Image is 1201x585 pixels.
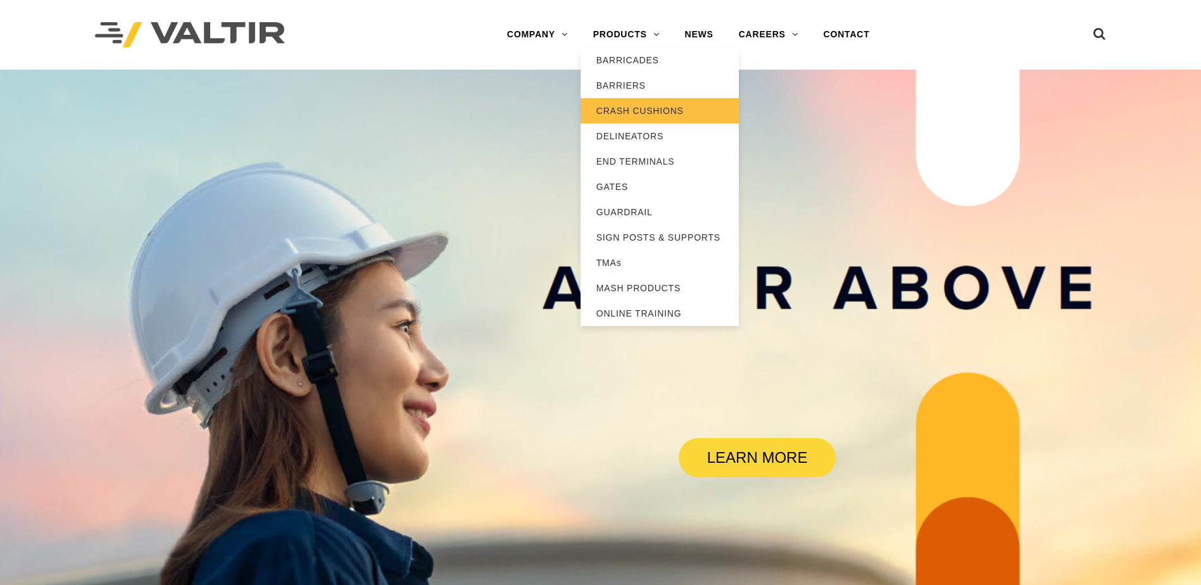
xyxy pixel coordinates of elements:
[581,199,739,225] a: GUARDRAIL
[581,98,739,123] a: CRASH CUSHIONS
[494,22,581,47] a: COMPANY
[581,47,739,73] a: BARRICADES
[726,22,811,47] a: CAREERS
[679,438,836,477] a: LEARN MORE
[581,123,739,149] a: DELINEATORS
[581,225,739,250] a: SIGN POSTS & SUPPORTS
[581,275,739,301] a: MASH PRODUCTS
[672,22,726,47] a: NEWS
[811,22,883,47] a: CONTACT
[581,22,672,47] a: PRODUCTS
[95,22,285,48] img: Valtir
[581,149,739,174] a: END TERMINALS
[581,250,739,275] a: TMAs
[581,301,739,326] a: ONLINE TRAINING
[581,174,739,199] a: GATES
[581,73,739,98] a: BARRIERS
